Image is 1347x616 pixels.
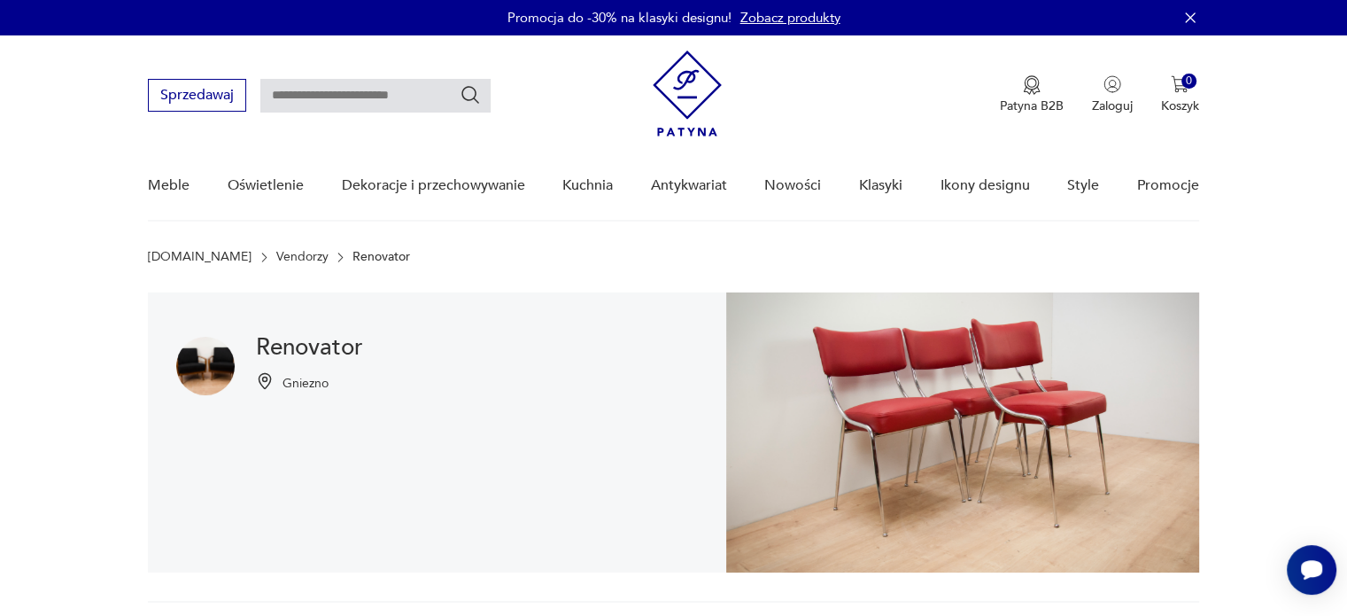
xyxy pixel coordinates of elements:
[283,375,329,392] p: Gniezno
[740,9,840,27] a: Zobacz produkty
[148,250,252,264] a: [DOMAIN_NAME]
[726,292,1199,573] img: Renovator
[1171,75,1188,93] img: Ikona koszyka
[341,152,524,220] a: Dekoracje i przechowywanie
[1092,97,1133,114] p: Zaloguj
[1000,75,1064,114] a: Ikona medaluPatyna B2B
[1161,75,1199,114] button: 0Koszyk
[1181,74,1196,89] div: 0
[148,79,246,112] button: Sprzedawaj
[352,250,410,264] p: Renovator
[460,84,481,105] button: Szukaj
[651,152,727,220] a: Antykwariat
[228,152,304,220] a: Oświetlenie
[256,337,363,358] h1: Renovator
[1067,152,1099,220] a: Style
[148,152,190,220] a: Meble
[1000,75,1064,114] button: Patyna B2B
[507,9,732,27] p: Promocja do -30% na klasyki designu!
[148,90,246,103] a: Sprzedawaj
[1137,152,1199,220] a: Promocje
[1161,97,1199,114] p: Koszyk
[1000,97,1064,114] p: Patyna B2B
[1092,75,1133,114] button: Zaloguj
[859,152,902,220] a: Klasyki
[562,152,613,220] a: Kuchnia
[176,337,235,395] img: Renovator
[1287,545,1336,595] iframe: Smartsupp widget button
[940,152,1029,220] a: Ikony designu
[256,372,274,390] img: Ikonka pinezki mapy
[653,51,722,136] img: Patyna - sklep z meblami i dekoracjami vintage
[1023,75,1041,95] img: Ikona medalu
[1103,75,1121,93] img: Ikonka użytkownika
[276,250,329,264] a: Vendorzy
[764,152,821,220] a: Nowości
